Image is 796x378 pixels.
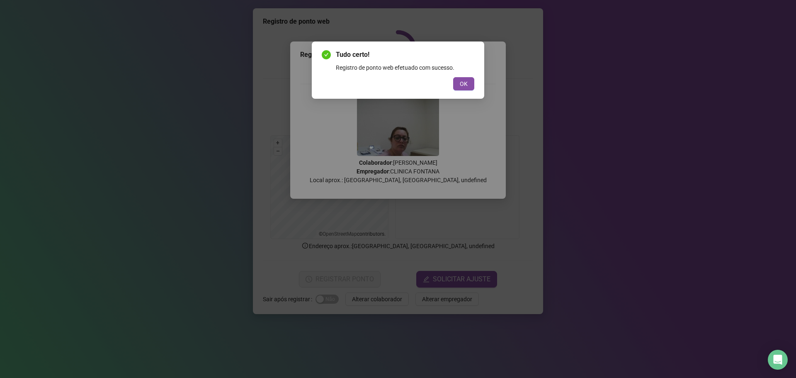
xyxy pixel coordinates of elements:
span: check-circle [322,50,331,59]
button: OK [453,77,474,90]
span: Tudo certo! [336,50,474,60]
div: Registro de ponto web efetuado com sucesso. [336,63,474,72]
span: OK [460,79,468,88]
div: Open Intercom Messenger [768,350,788,370]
